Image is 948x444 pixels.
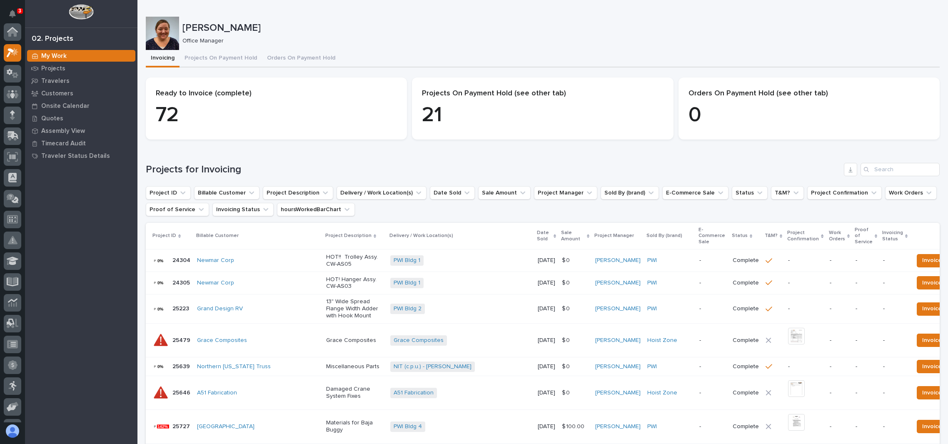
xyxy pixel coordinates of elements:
[430,186,475,200] button: Date Sold
[647,363,657,370] a: PWI
[595,389,641,397] a: [PERSON_NAME]
[263,186,333,200] button: Project Description
[172,304,191,312] p: 25223
[830,337,849,344] p: -
[538,337,555,344] p: [DATE]
[733,389,759,397] p: Complete
[25,62,137,75] a: Projects
[41,127,85,135] p: Assembly View
[25,50,137,62] a: My Work
[830,257,849,264] p: -
[25,100,137,112] a: Onsite Calendar
[883,389,907,397] p: -
[326,386,384,400] p: Damaged Crane System Fixes
[699,279,726,287] p: -
[689,89,930,98] p: Orders On Payment Hold (see other tab)
[855,225,873,247] p: Proof of Service
[765,231,778,240] p: T&M?
[647,279,657,287] a: PWI
[856,257,876,264] p: -
[197,389,237,397] a: A51 Fabrication
[861,163,940,176] input: Search
[595,423,641,430] a: [PERSON_NAME]
[594,231,634,240] p: Project Manager
[601,186,659,200] button: Sold By (brand)
[883,337,907,344] p: -
[538,363,555,370] p: [DATE]
[699,423,726,430] p: -
[699,257,726,264] p: -
[478,186,531,200] button: Sale Amount
[771,186,804,200] button: T&M?
[922,304,945,314] span: Invoiced
[733,337,759,344] p: Complete
[699,337,726,344] p: -
[699,389,726,397] p: -
[394,257,420,264] a: PWI Bldg 1
[394,305,422,312] a: PWI Bldg 2
[326,419,384,434] p: Materials for Baja Buggy
[647,337,677,344] a: Hoist Zone
[595,257,641,264] a: [PERSON_NAME]
[152,231,176,240] p: Project ID
[534,186,597,200] button: Project Manager
[4,5,21,22] button: Notifications
[172,422,192,430] p: 25727
[922,388,945,398] span: Invoiced
[10,10,21,23] div: Notifications3
[662,186,728,200] button: E-Commerce Sale
[182,37,933,45] p: Office Manager
[146,203,209,216] button: Proof of Service
[197,337,247,344] a: Grace Composites
[182,22,936,34] p: [PERSON_NAME]
[4,422,21,440] button: users-avatar
[647,305,657,312] a: PWI
[856,305,876,312] p: -
[830,423,849,430] p: -
[277,203,355,216] button: hoursWorkedBarChart
[146,164,841,176] h1: Projects for Invoicing
[595,305,641,312] a: [PERSON_NAME]
[172,388,192,397] p: 25646
[156,89,397,98] p: Ready to Invoice (complete)
[538,423,555,430] p: [DATE]
[788,305,823,312] p: -
[197,363,271,370] a: Northern [US_STATE] Truss
[156,103,397,128] p: 72
[41,90,73,97] p: Customers
[882,228,903,244] p: Invoicing Status
[41,140,86,147] p: Timecard Audit
[829,228,845,244] p: Work Orders
[883,363,907,370] p: -
[562,422,586,430] p: $ 100.00
[197,279,234,287] a: Newmar Corp
[389,231,453,240] p: Delivery / Work Location(s)
[197,423,254,430] a: [GEOGRAPHIC_DATA]
[883,279,907,287] p: -
[732,186,768,200] button: Status
[856,337,876,344] p: -
[922,362,945,372] span: Invoiced
[699,225,727,247] p: E-Commerce Sale
[538,279,555,287] p: [DATE]
[733,279,759,287] p: Complete
[646,231,682,240] p: Sold By (brand)
[561,228,585,244] p: Sale Amount
[326,337,384,344] p: Grace Composites
[69,4,93,20] img: Workspace Logo
[856,423,876,430] p: -
[595,363,641,370] a: [PERSON_NAME]
[647,389,677,397] a: Hoist Zone
[922,255,945,265] span: Invoiced
[787,228,819,244] p: Project Confirmation
[699,305,726,312] p: -
[394,363,472,370] a: NIT (c.p.u.) - [PERSON_NAME]
[856,389,876,397] p: -
[595,279,641,287] a: [PERSON_NAME]
[647,423,657,430] a: PWI
[788,363,823,370] p: -
[180,50,262,67] button: Projects On Payment Hold
[562,255,571,264] p: $ 0
[394,337,444,344] a: Grace Composites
